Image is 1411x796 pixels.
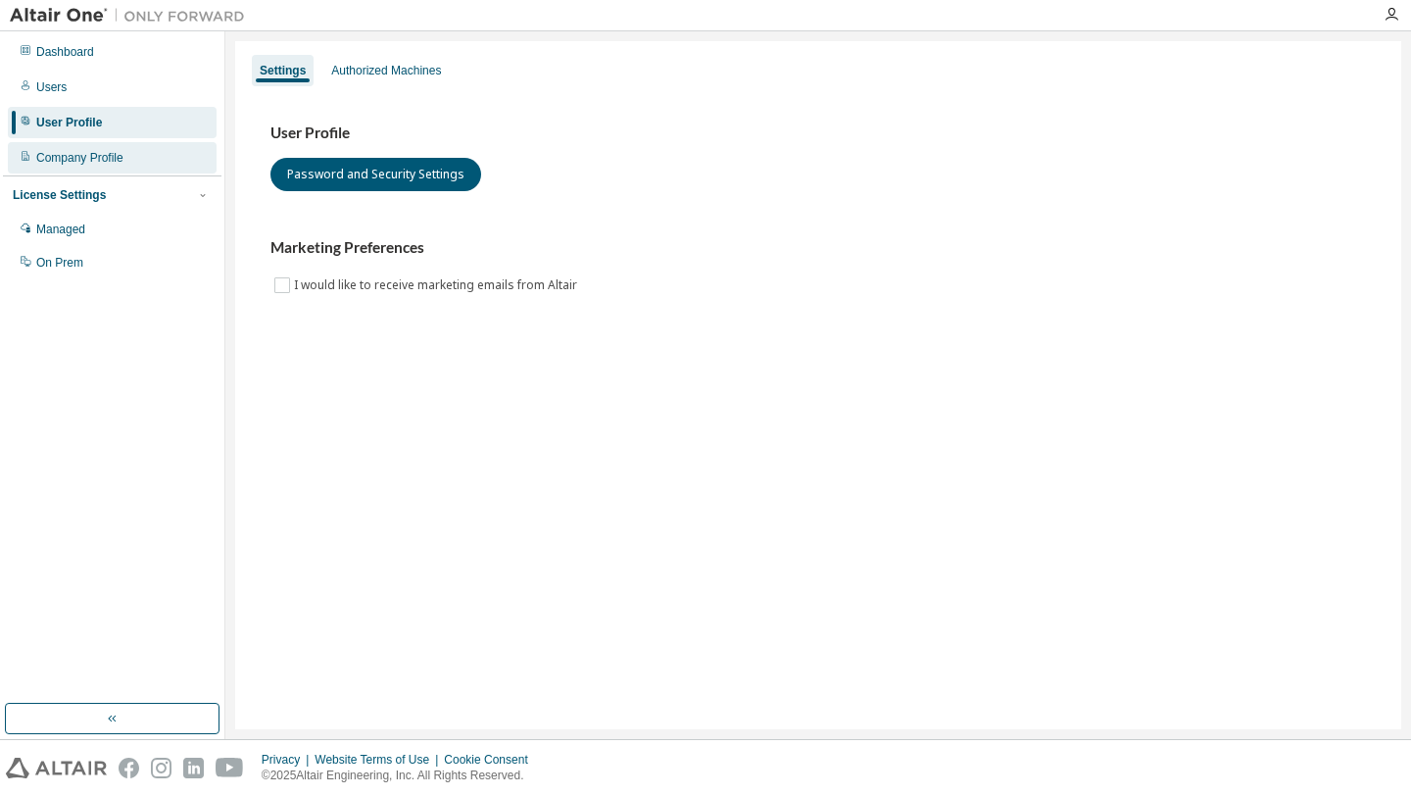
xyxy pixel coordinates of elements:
[331,63,441,78] div: Authorized Machines
[444,752,539,768] div: Cookie Consent
[36,44,94,60] div: Dashboard
[36,79,67,95] div: Users
[10,6,255,25] img: Altair One
[13,187,106,203] div: License Settings
[294,274,581,297] label: I would like to receive marketing emails from Altair
[36,222,85,237] div: Managed
[36,115,102,130] div: User Profile
[6,758,107,778] img: altair_logo.svg
[183,758,204,778] img: linkedin.svg
[36,255,83,271] div: On Prem
[260,63,306,78] div: Settings
[119,758,139,778] img: facebook.svg
[270,158,481,191] button: Password and Security Settings
[270,238,1366,258] h3: Marketing Preferences
[151,758,171,778] img: instagram.svg
[36,150,123,166] div: Company Profile
[270,124,1366,143] h3: User Profile
[315,752,444,768] div: Website Terms of Use
[216,758,244,778] img: youtube.svg
[262,768,540,784] p: © 2025 Altair Engineering, Inc. All Rights Reserved.
[262,752,315,768] div: Privacy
